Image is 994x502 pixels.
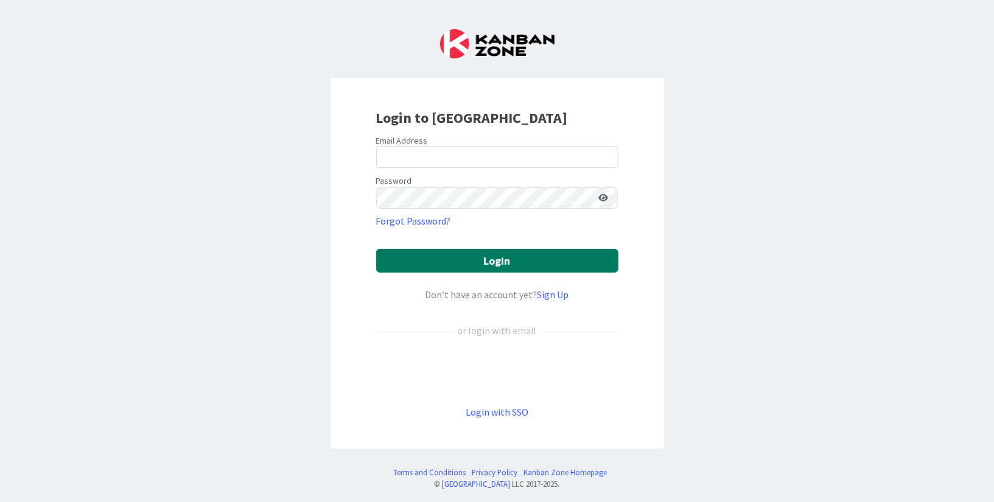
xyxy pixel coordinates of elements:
[376,175,412,187] label: Password
[376,108,568,127] b: Login to [GEOGRAPHIC_DATA]
[472,467,517,478] a: Privacy Policy
[440,29,555,58] img: Kanban Zone
[387,478,607,490] div: © LLC 2017- 2025 .
[370,358,625,385] iframe: Sign in with Google Button
[537,288,569,301] a: Sign Up
[376,135,428,146] label: Email Address
[393,467,466,478] a: Terms and Conditions
[376,249,618,273] button: Login
[376,287,618,302] div: Don’t have an account yet?
[523,467,607,478] a: Kanban Zone Homepage
[443,479,511,489] a: [GEOGRAPHIC_DATA]
[376,214,451,228] a: Forgot Password?
[455,323,540,338] div: or login with email
[466,406,528,418] a: Login with SSO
